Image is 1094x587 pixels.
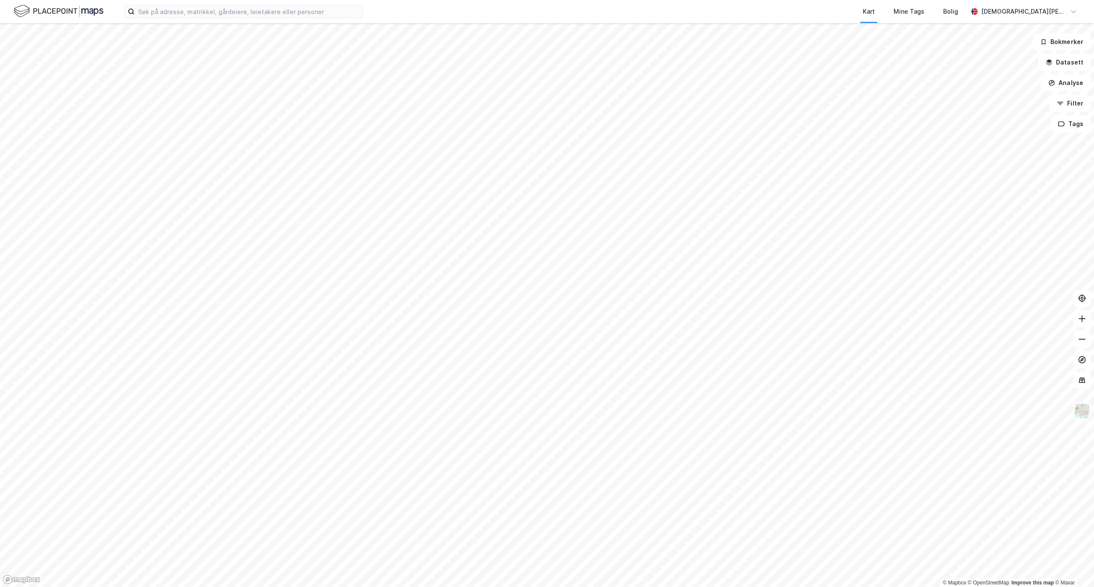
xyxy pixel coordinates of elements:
[1041,74,1091,91] button: Analyse
[894,6,924,17] div: Mine Tags
[1051,546,1094,587] iframe: Chat Widget
[863,6,875,17] div: Kart
[943,6,958,17] div: Bolig
[981,6,1067,17] div: [DEMOGRAPHIC_DATA][PERSON_NAME]
[1051,546,1094,587] div: Kontrollprogram for chat
[968,580,1009,586] a: OpenStreetMap
[135,5,363,18] input: Søk på adresse, matrikkel, gårdeiere, leietakere eller personer
[1074,403,1090,419] img: Z
[1033,33,1091,50] button: Bokmerker
[14,4,103,19] img: logo.f888ab2527a4732fd821a326f86c7f29.svg
[943,580,966,586] a: Mapbox
[1012,580,1054,586] a: Improve this map
[3,575,40,584] a: Mapbox homepage
[1038,54,1091,71] button: Datasett
[1051,115,1091,132] button: Tags
[1050,95,1091,112] button: Filter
